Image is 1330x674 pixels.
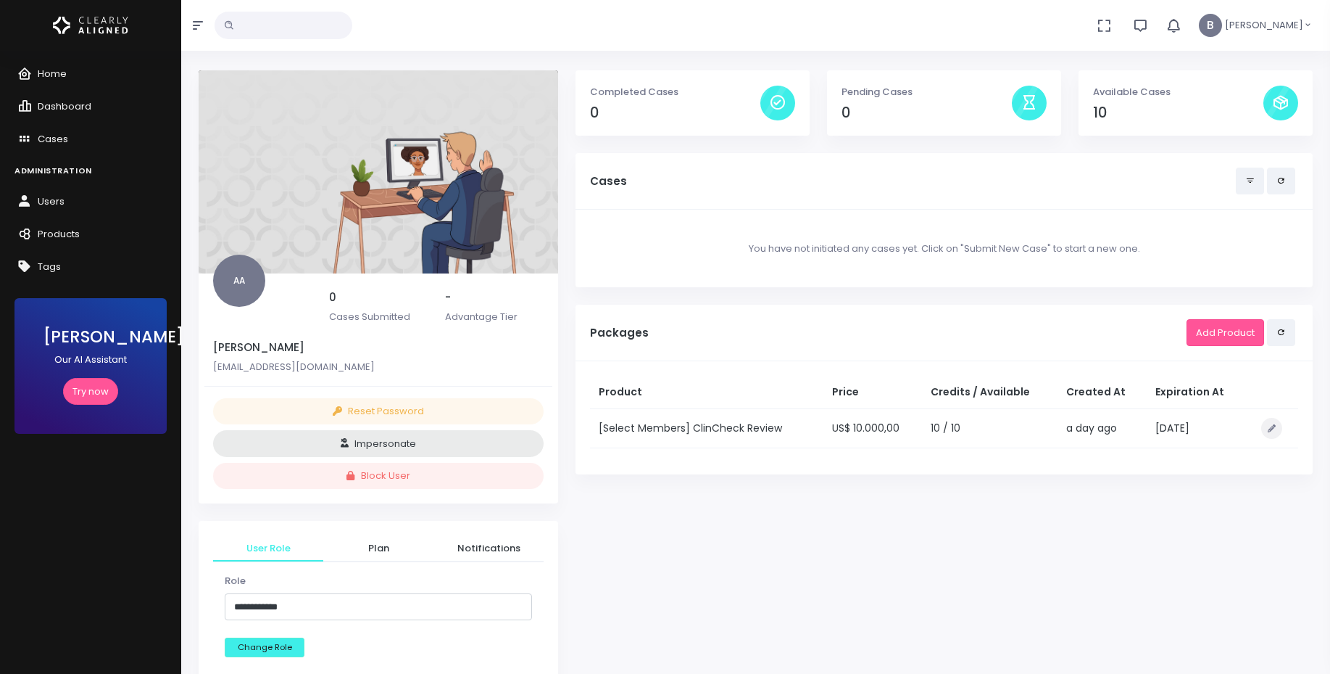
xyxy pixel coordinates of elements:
[1093,85,1263,99] p: Available Cases
[213,360,544,374] p: [EMAIL_ADDRESS][DOMAIN_NAME]
[225,574,246,588] label: Role
[841,104,1012,121] h4: 0
[38,227,80,241] span: Products
[335,541,422,556] span: Plan
[590,376,823,409] th: Product
[445,291,544,304] h5: -
[213,398,544,425] button: Reset Password
[38,260,61,274] span: Tags
[1186,319,1264,346] a: Add Product
[823,376,922,409] th: Price
[38,99,91,113] span: Dashboard
[43,353,138,367] p: Our AI Assistant
[590,224,1298,274] div: You have not initiated any cases yet. Click on "Submit New Case" to start a new one.
[590,85,760,99] p: Completed Cases
[1147,408,1247,448] td: [DATE]
[590,104,760,121] h4: 0
[38,132,68,146] span: Cases
[43,327,138,347] h3: [PERSON_NAME]
[590,408,823,448] td: [Select Members] ClinCheck Review
[225,638,304,657] button: Change Role
[590,175,1236,188] h5: Cases
[1147,376,1247,409] th: Expiration At
[590,326,1186,340] h5: Packages
[1093,104,1263,121] h4: 10
[38,67,67,81] span: Home
[841,85,1012,99] p: Pending Cases
[213,341,544,354] h5: [PERSON_NAME]
[445,541,532,556] span: Notifications
[38,194,65,208] span: Users
[445,310,544,324] p: Advantage Tier
[922,376,1057,409] th: Credits / Available
[823,408,922,448] td: US$ 10.000,00
[225,541,312,556] span: User Role
[53,10,128,41] img: Logo Horizontal
[1057,376,1147,409] th: Created At
[213,463,544,490] button: Block User
[329,310,428,324] p: Cases Submitted
[199,38,254,52] h4: Edit User
[329,291,428,304] h5: 0
[1199,14,1222,37] span: B
[1225,18,1303,33] span: [PERSON_NAME]
[213,255,265,307] span: AA
[922,408,1057,448] td: 10 / 10
[213,430,544,457] button: Impersonate
[1057,408,1147,448] td: a day ago
[63,378,118,405] a: Try now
